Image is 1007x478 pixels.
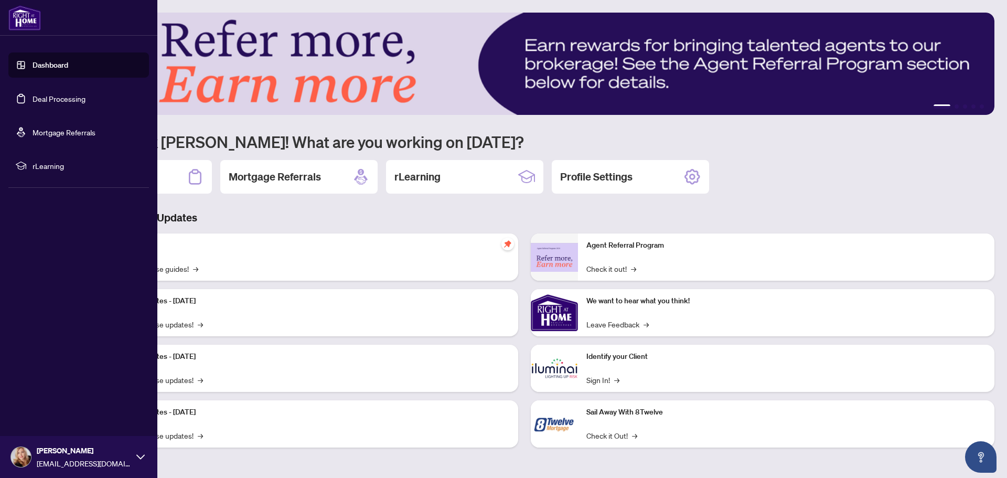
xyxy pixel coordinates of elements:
span: → [631,263,636,274]
span: → [198,374,203,386]
img: Identify your Client [531,345,578,392]
span: → [193,263,198,274]
span: pushpin [501,238,514,250]
span: → [614,374,619,386]
span: → [632,430,637,441]
span: rLearning [33,160,142,172]
span: → [644,318,649,330]
p: Platform Updates - [DATE] [110,407,510,418]
span: [PERSON_NAME] [37,445,131,456]
span: [EMAIL_ADDRESS][DOMAIN_NAME] [37,458,131,469]
p: Sail Away With 8Twelve [586,407,986,418]
a: Deal Processing [33,94,85,103]
a: Mortgage Referrals [33,128,95,137]
a: Check it out!→ [586,263,636,274]
span: → [198,318,203,330]
button: 2 [955,104,959,109]
img: We want to hear what you think! [531,289,578,336]
p: Platform Updates - [DATE] [110,295,510,307]
h2: Mortgage Referrals [229,169,321,184]
h2: Profile Settings [560,169,633,184]
button: 4 [971,104,976,109]
button: 1 [934,104,950,109]
button: Open asap [965,441,997,473]
h3: Brokerage & Industry Updates [55,210,994,225]
button: 5 [980,104,984,109]
a: Dashboard [33,60,68,70]
img: Slide 0 [55,13,994,115]
p: Platform Updates - [DATE] [110,351,510,363]
h1: Welcome back [PERSON_NAME]! What are you working on [DATE]? [55,132,994,152]
p: Self-Help [110,240,510,251]
button: 3 [963,104,967,109]
img: Profile Icon [11,447,31,467]
img: Sail Away With 8Twelve [531,400,578,448]
span: → [198,430,203,441]
a: Sign In!→ [586,374,619,386]
h2: rLearning [394,169,441,184]
p: Identify your Client [586,351,986,363]
a: Leave Feedback→ [586,318,649,330]
img: logo [8,5,41,30]
img: Agent Referral Program [531,243,578,272]
a: Check it Out!→ [586,430,637,441]
p: We want to hear what you think! [586,295,986,307]
p: Agent Referral Program [586,240,986,251]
